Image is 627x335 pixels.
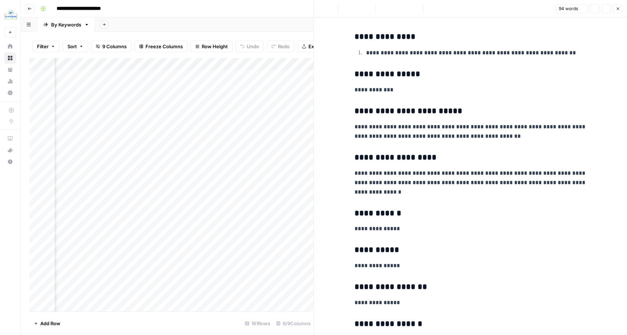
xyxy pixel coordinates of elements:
[278,43,290,50] span: Redo
[190,41,233,52] button: Row Height
[4,156,16,167] button: Help + Support
[37,43,49,50] span: Filter
[5,145,16,156] div: What's new?
[4,52,16,64] a: Browse
[4,64,16,75] a: Your Data
[67,43,77,50] span: Sort
[4,133,16,144] a: AirOps Academy
[4,75,16,87] a: Usage
[102,43,127,50] span: 9 Columns
[4,41,16,52] a: Home
[4,8,17,21] img: XYPN Logo
[4,87,16,99] a: Settings
[559,5,578,12] span: 94 words
[63,41,88,52] button: Sort
[556,4,588,13] button: 94 words
[4,144,16,156] button: What's new?
[51,21,81,28] div: By Keywords
[40,320,60,327] span: Add Row
[134,41,188,52] button: Freeze Columns
[202,43,228,50] span: Row Height
[37,17,95,32] a: By Keywords
[308,43,334,50] span: Export CSV
[267,41,294,52] button: Redo
[4,6,16,24] button: Workspace: XYPN
[91,41,131,52] button: 9 Columns
[247,43,259,50] span: Undo
[235,41,264,52] button: Undo
[146,43,183,50] span: Freeze Columns
[273,318,313,329] div: 9/9 Columns
[29,318,65,329] button: Add Row
[297,41,339,52] button: Export CSV
[32,41,60,52] button: Filter
[242,318,273,329] div: 161 Rows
